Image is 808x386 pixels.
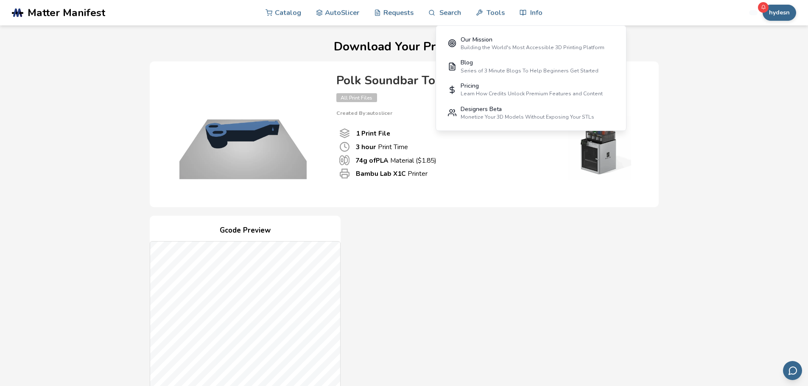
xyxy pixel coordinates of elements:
[28,7,105,19] span: Matter Manifest
[442,55,620,78] a: BlogSeries of 3 Minute Blogs To Help Beginners Get Started
[557,116,642,180] img: Printer
[461,91,603,97] div: Learn How Credits Unlock Premium Features and Content
[442,101,620,125] a: Designers BetaMonetize Your 3D Models Without Exposing Your STLs
[461,114,594,120] div: Monetize Your 3D Models Without Exposing Your STLs
[355,156,388,165] b: 74 g of PLA
[356,169,405,178] b: Bambu Lab X1C
[355,156,436,165] p: Material ($ 1.85 )
[783,361,802,380] button: Send feedback via email
[461,44,604,50] div: Building the World's Most Accessible 3D Printing Platform
[461,83,603,89] div: Pricing
[339,155,349,165] span: Material Used
[16,40,792,53] h1: Download Your Print File
[158,70,328,197] img: Product
[356,169,428,178] p: Printer
[356,142,408,151] p: Print Time
[150,224,341,237] h4: Gcode Preview
[442,78,620,101] a: PricingLearn How Credits Unlock Premium Features and Content
[356,129,390,138] b: 1 Print File
[763,5,796,21] button: hydesn
[461,68,598,74] div: Series of 3 Minute Blogs To Help Beginners Get Started
[339,168,350,179] span: Printer
[336,74,642,87] h4: Polk Soundbar To Sanyo 55 Mount
[336,110,642,116] p: Created By: autoslicer
[442,32,620,55] a: Our MissionBuilding the World's Most Accessible 3D Printing Platform
[461,106,594,113] div: Designers Beta
[356,142,376,151] b: 3 hour
[339,128,350,139] span: Number Of Print files
[461,36,604,43] div: Our Mission
[336,93,377,102] span: All Print Files
[339,142,350,152] span: Print Time
[461,59,598,66] div: Blog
